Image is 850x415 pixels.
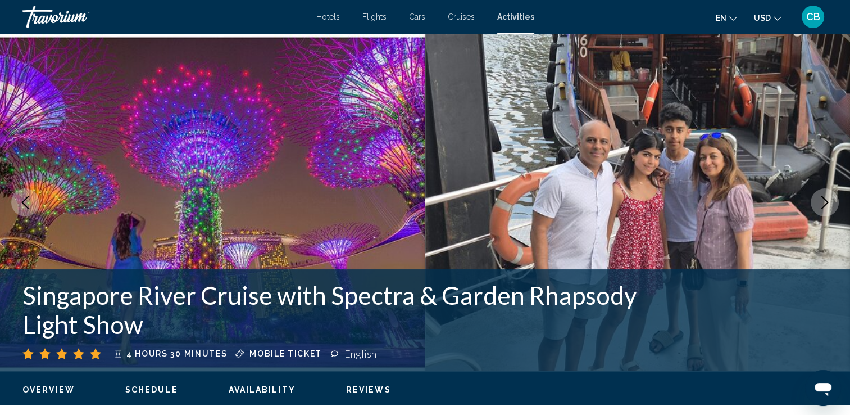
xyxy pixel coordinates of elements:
span: 4 hours 30 minutes [126,349,227,358]
span: Reviews [346,385,391,394]
button: Change language [716,10,737,26]
a: Cars [409,12,425,21]
span: Availability [229,385,296,394]
a: Travorium [22,6,305,28]
span: Overview [22,385,75,394]
span: Mobile ticket [249,349,322,358]
div: English [344,348,379,360]
button: Previous image [11,188,39,216]
button: Reviews [346,385,391,395]
button: User Menu [798,5,828,29]
h1: Singapore River Cruise with Spectra & Garden Rhapsody Light Show [22,281,648,339]
button: Change currency [754,10,781,26]
iframe: Button to launch messaging window [805,370,841,406]
button: Overview [22,385,75,395]
a: Flights [362,12,387,21]
span: CB [806,11,820,22]
span: en [716,13,726,22]
span: USD [754,13,771,22]
button: Availability [229,385,296,395]
a: Activities [497,12,534,21]
span: Schedule [125,385,178,394]
button: Next image [811,188,839,216]
button: Schedule [125,385,178,395]
a: Cruises [448,12,475,21]
a: Hotels [316,12,340,21]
